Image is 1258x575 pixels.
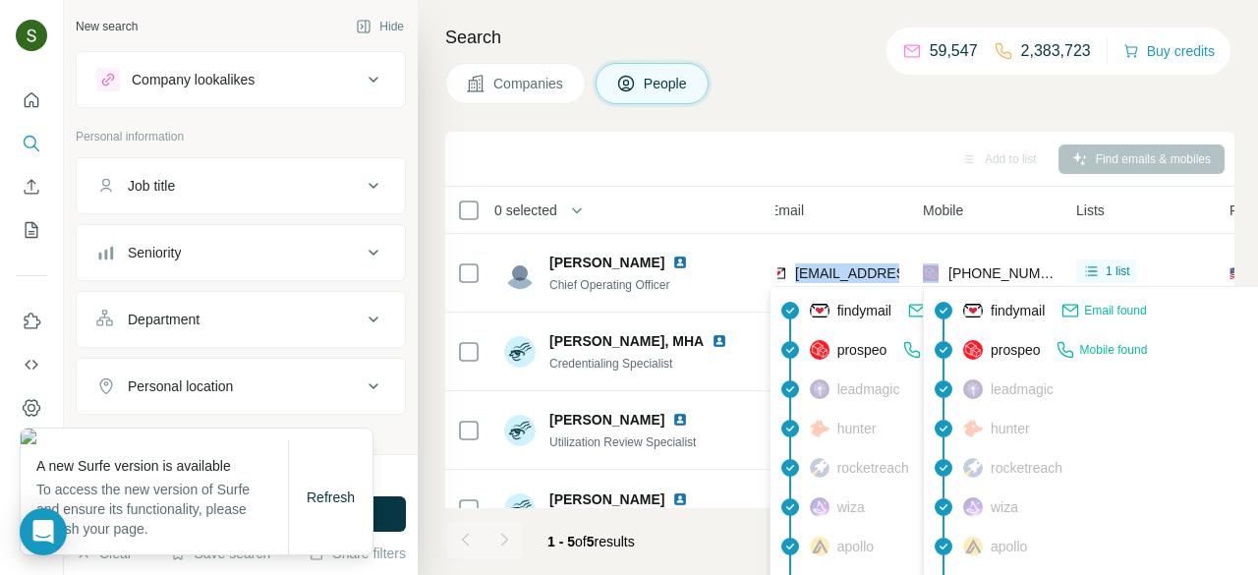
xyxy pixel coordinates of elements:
button: Enrich CSV [16,169,47,204]
span: Credentialing Specialist [549,357,672,371]
span: Mobile [923,201,963,220]
span: [PERSON_NAME] [549,253,664,272]
span: 0 selected [494,201,557,220]
img: provider hunter logo [810,420,829,437]
span: Email [770,201,804,220]
span: apollo [991,537,1027,556]
span: results [547,534,635,549]
img: provider apollo logo [810,537,829,556]
span: findymail [837,301,891,320]
button: Personal location [77,363,405,410]
p: A new Surfe version is available [36,456,288,476]
div: New search [76,18,138,35]
div: Personal location [128,376,233,396]
span: [EMAIL_ADDRESS][DOMAIN_NAME] [795,265,1028,281]
img: Avatar [504,493,536,525]
span: [PERSON_NAME] [549,410,664,430]
img: provider apollo logo [963,537,983,556]
span: [PERSON_NAME], MHA [549,331,704,351]
span: People [644,74,689,93]
span: Refresh [307,489,355,505]
button: My lists [16,212,47,248]
div: Seniority [128,243,181,262]
img: Avatar [504,336,536,368]
img: Avatar [16,20,47,51]
button: Seniority [77,229,405,276]
span: Email found [1084,302,1146,319]
span: of [575,534,587,549]
span: Chief Operating Officer [549,278,670,292]
span: Mobile found [1079,341,1147,359]
span: 1 - 5 [547,534,575,549]
button: Feedback [16,433,47,469]
span: apollo [837,537,874,556]
button: Department [77,296,405,343]
div: Open Intercom Messenger [20,508,67,555]
span: 1 list [1106,262,1130,280]
span: wiza [837,497,865,517]
span: rocketreach [837,458,909,478]
span: hunter [837,419,877,438]
img: provider prospeo logo [810,340,829,360]
div: Job title [128,176,175,196]
img: provider rocketreach logo [810,458,829,478]
img: provider wiza logo [810,497,829,517]
span: leadmagic [991,379,1054,399]
span: wiza [991,497,1018,517]
span: Companies [493,74,565,93]
img: provider prospeo logo [963,340,983,360]
span: [PHONE_NUMBER] [948,265,1072,281]
span: rocketreach [991,458,1062,478]
span: Utilization Review Specialist [549,435,696,449]
div: Company lookalikes [132,70,255,89]
img: d95af632-a977-49f0-9a42-5aa5cef56361 [21,429,372,444]
img: provider findymail logo [963,301,983,320]
span: hunter [991,419,1030,438]
button: Buy credits [1123,37,1215,65]
img: provider findymail logo [770,263,785,283]
span: 5 [587,534,595,549]
span: 🇺🇸 [1229,263,1246,283]
button: Job title [77,162,405,209]
span: Lists [1076,201,1105,220]
div: Department [128,310,200,329]
img: provider prospeo logo [923,263,939,283]
p: To access the new version of Surfe and ensure its functionality, please refresh your page. [36,480,288,539]
button: Hide [342,12,418,41]
span: leadmagic [837,379,900,399]
img: provider wiza logo [963,497,983,517]
h4: Search [445,24,1234,51]
span: prospeo [991,340,1041,360]
button: Dashboard [16,390,47,426]
span: [PERSON_NAME] [549,489,664,509]
button: Search [16,126,47,161]
img: provider hunter logo [963,420,983,437]
img: LinkedIn logo [672,491,688,507]
img: provider findymail logo [810,301,829,320]
span: prospeo [837,340,887,360]
img: provider rocketreach logo [963,458,983,478]
span: findymail [991,301,1045,320]
img: LinkedIn logo [712,333,727,349]
img: LinkedIn logo [672,255,688,270]
img: LinkedIn logo [672,412,688,428]
button: Company lookalikes [77,56,405,103]
button: Refresh [293,480,369,515]
button: Quick start [16,83,47,118]
img: Avatar [504,258,536,289]
button: Use Surfe on LinkedIn [16,304,47,339]
img: provider leadmagic logo [963,379,983,399]
img: Avatar [504,415,536,446]
p: 59,547 [930,39,978,63]
img: provider leadmagic logo [810,379,829,399]
p: 2,383,723 [1021,39,1091,63]
button: Use Surfe API [16,347,47,382]
p: Personal information [76,128,406,145]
